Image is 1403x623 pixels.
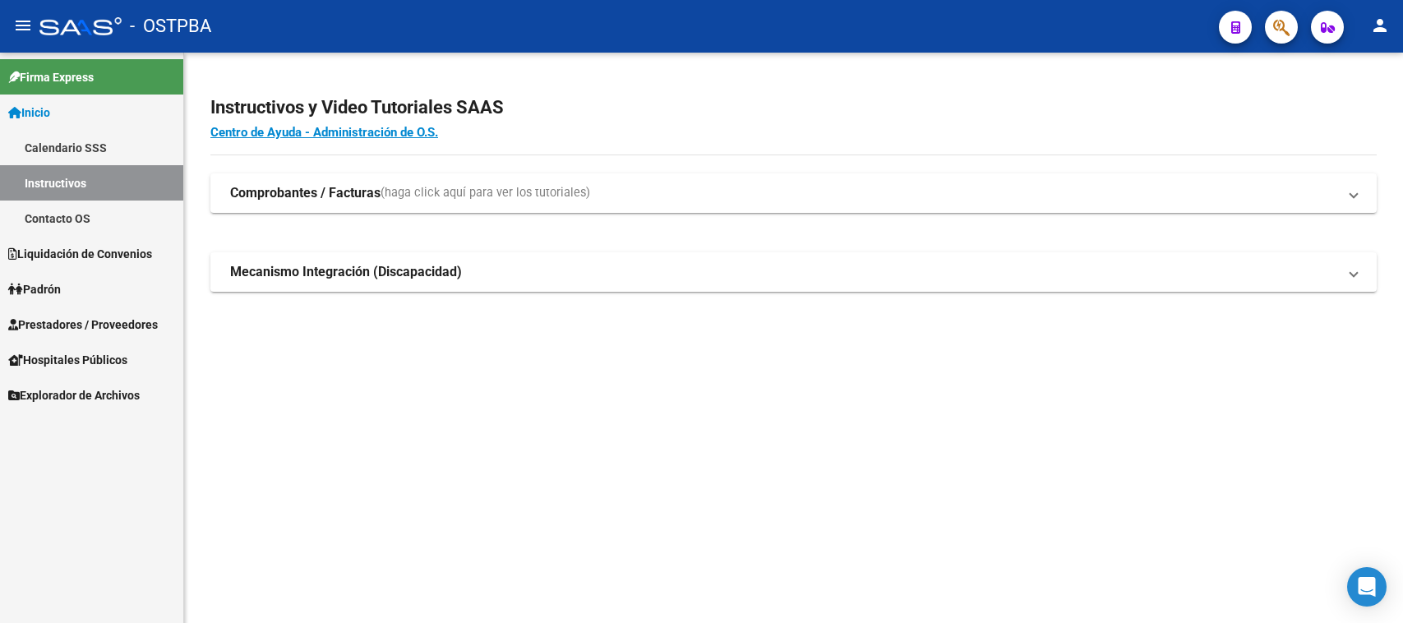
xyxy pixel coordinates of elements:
div: Open Intercom Messenger [1347,567,1387,607]
span: Prestadores / Proveedores [8,316,158,334]
h2: Instructivos y Video Tutoriales SAAS [210,92,1377,123]
strong: Comprobantes / Facturas [230,184,381,202]
a: Centro de Ayuda - Administración de O.S. [210,125,438,140]
strong: Mecanismo Integración (Discapacidad) [230,263,462,281]
span: Firma Express [8,68,94,86]
span: Hospitales Públicos [8,351,127,369]
span: Liquidación de Convenios [8,245,152,263]
span: Padrón [8,280,61,298]
span: Inicio [8,104,50,122]
mat-icon: menu [13,16,33,35]
span: - OSTPBA [130,8,211,44]
span: Explorador de Archivos [8,386,140,404]
span: (haga click aquí para ver los tutoriales) [381,184,590,202]
mat-expansion-panel-header: Mecanismo Integración (Discapacidad) [210,252,1377,292]
mat-icon: person [1370,16,1390,35]
mat-expansion-panel-header: Comprobantes / Facturas(haga click aquí para ver los tutoriales) [210,173,1377,213]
